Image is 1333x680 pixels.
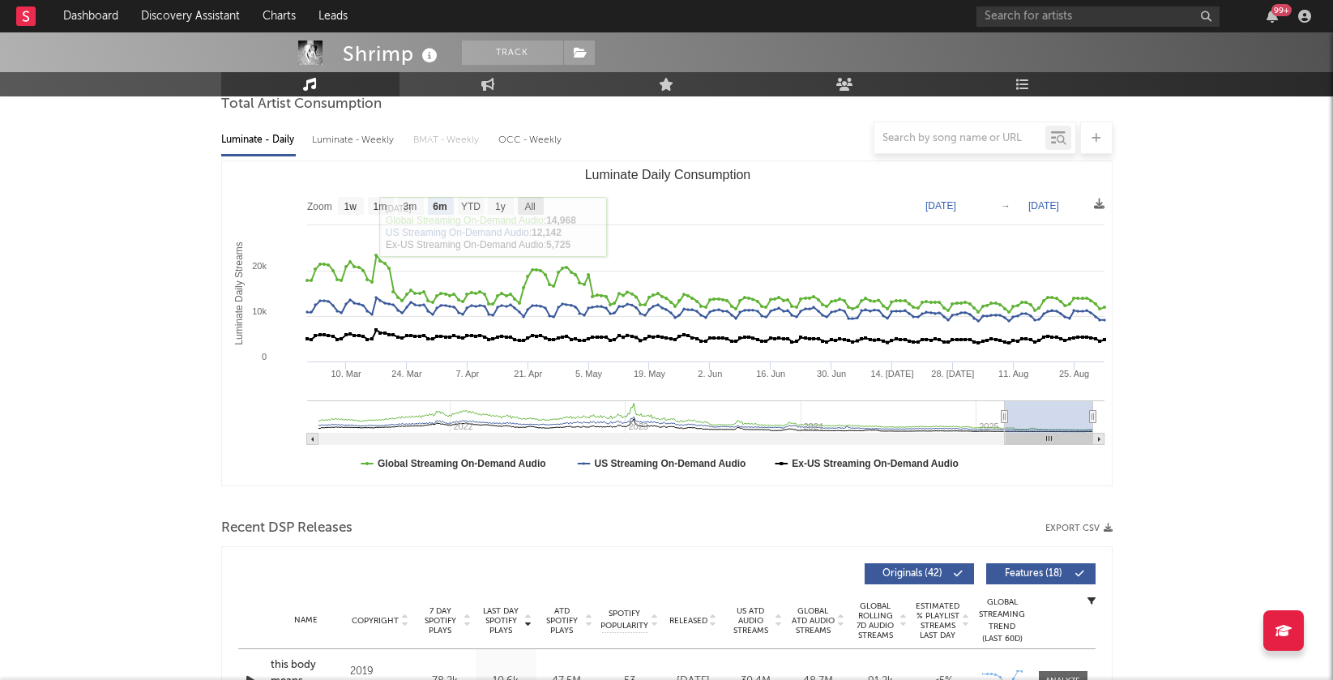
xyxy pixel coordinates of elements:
span: Copyright [352,616,399,626]
text: 1y [495,201,506,212]
input: Search for artists [976,6,1220,27]
text: 21. Apr [514,369,542,378]
text: 0 [261,352,266,361]
text: 10k [252,306,267,316]
text: 5. May [575,369,603,378]
text: 1m [373,201,387,212]
span: Total Artist Consumption [221,95,382,114]
text: 10. Mar [331,369,361,378]
button: Originals(42) [865,563,974,584]
text: Global Streaming On-Demand Audio [378,458,546,469]
text: 14. [DATE] [870,369,913,378]
text: Ex-US Streaming On-Demand Audio [792,458,959,469]
text: [DATE] [925,200,956,212]
div: 99 + [1271,4,1292,16]
button: Track [462,41,563,65]
text: 28. [DATE] [931,369,974,378]
text: Luminate Daily Consumption [584,168,750,182]
span: Spotify Popularity [600,608,648,632]
span: Recent DSP Releases [221,519,352,538]
span: Last Day Spotify Plays [480,606,523,635]
text: 24. Mar [391,369,422,378]
text: → [1001,200,1010,212]
text: 25. Aug [1058,369,1088,378]
svg: Luminate Daily Consumption [222,161,1113,485]
span: Estimated % Playlist Streams Last Day [916,601,960,640]
span: Features ( 18 ) [997,569,1071,579]
div: Name [271,614,343,627]
text: 1w [344,201,357,212]
text: Luminate Daily Streams [233,242,244,344]
button: Features(18) [986,563,1096,584]
text: All [524,201,535,212]
span: Global ATD Audio Streams [791,606,835,635]
text: 11. Aug [998,369,1028,378]
button: 99+ [1267,10,1278,23]
text: Zoom [307,201,332,212]
span: 7 Day Spotify Plays [419,606,462,635]
text: 19. May [633,369,665,378]
span: Global Rolling 7D Audio Streams [853,601,898,640]
text: 7. Apr [455,369,479,378]
text: [DATE] [1028,200,1059,212]
input: Search by song name or URL [874,132,1045,145]
text: YTD [460,201,480,212]
text: 30. Jun [817,369,846,378]
span: Originals ( 42 ) [875,569,950,579]
span: ATD Spotify Plays [540,606,583,635]
div: Global Streaming Trend (Last 60D) [978,597,1027,645]
span: Released [669,616,707,626]
text: 6m [433,201,446,212]
text: 2. Jun [698,369,722,378]
text: US Streaming On-Demand Audio [594,458,746,469]
div: Shrimp [343,41,442,67]
text: 3m [403,201,417,212]
text: 16. Jun [756,369,785,378]
span: US ATD Audio Streams [728,606,773,635]
button: Export CSV [1045,524,1113,533]
text: 20k [252,261,267,271]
